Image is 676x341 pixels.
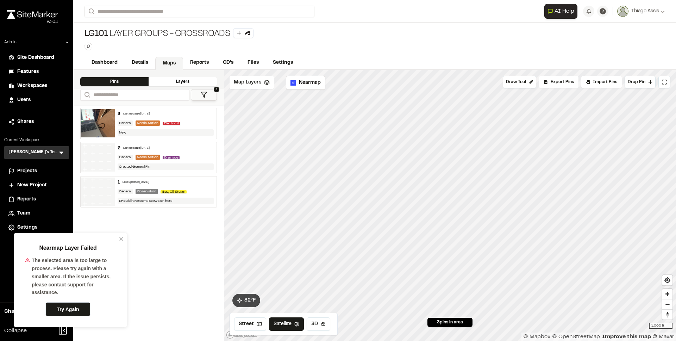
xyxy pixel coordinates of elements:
span: Export Pins [551,79,574,85]
div: 2 [118,145,120,151]
p: Current Workspace [4,137,69,143]
span: 82 ° F [244,297,256,304]
span: Settings [17,224,37,231]
span: AI Help [555,7,574,15]
button: Street [234,317,266,331]
a: Try Again [45,302,90,316]
div: 3 [118,111,120,117]
span: Projects [17,167,37,175]
span: 1 [214,87,219,92]
button: Edit Tags [84,43,92,50]
a: Mapbox [523,334,551,339]
div: Pins [80,77,149,86]
button: Open AI Assistant [544,4,577,19]
a: Shares [8,118,65,126]
span: Drainage [163,156,180,159]
div: Created General Pin [118,163,214,170]
div: 1,000 ft [649,323,672,329]
img: User [617,6,628,17]
a: Files [240,56,266,69]
a: Reports [8,196,65,203]
span: 3 pins in area [437,319,463,325]
img: Nearmap [290,80,296,86]
span: Drop Pin [628,79,645,85]
div: SHould have some scews on here [118,198,214,204]
div: General [118,120,133,126]
a: Projects [8,167,65,175]
div: General [118,155,133,160]
button: Zoom in [662,289,672,299]
a: Dashboard [84,56,125,69]
button: Find my location [662,275,672,285]
span: Team [17,210,30,217]
a: New Project [8,181,65,189]
a: Workspaces [8,82,65,90]
div: Layers [149,77,217,86]
a: Maps [155,57,183,70]
button: Satellite [269,317,304,331]
a: Maxar [652,334,674,339]
a: Site Dashboard [8,54,65,62]
span: Site Dashboard [17,54,54,62]
a: Settings [266,56,300,69]
button: Drop Pin [625,76,656,88]
div: Last updated [DATE] [123,180,149,185]
div: General [118,189,133,194]
div: 1 [118,179,120,186]
a: OpenStreetMap [552,334,600,339]
span: New Project [17,181,47,189]
a: Reports [183,56,216,69]
a: Team [8,210,65,217]
a: CD's [216,56,240,69]
a: Settings [8,224,65,231]
span: Electrical [163,122,180,125]
a: Users [8,96,65,104]
span: Shares [17,118,34,126]
div: Oh geez...please don't... [7,19,58,25]
div: Needs Action [136,120,160,126]
button: close [119,236,124,242]
button: Nearmap [286,76,325,90]
span: Gas, Oil, Steam [161,190,187,193]
div: Import Pins into your project [581,76,622,88]
p: Nearmap Layer Failed [39,244,96,252]
h3: [PERSON_NAME]'s Test [8,149,58,156]
span: Workspaces [17,82,47,90]
button: 1 [191,89,217,101]
img: file [81,109,115,137]
span: Map Layers [234,79,261,86]
a: Features [8,68,65,76]
span: Reports [17,196,36,203]
span: Reset bearing to north [662,310,672,320]
div: No pins available to export [539,76,578,88]
button: Thiago Assis [617,6,665,17]
div: Layer Groups - Crossroads [84,28,254,40]
button: 3D [307,317,330,331]
div: Needs Action [136,155,160,160]
button: Reset bearing to north [662,309,672,320]
span: Nearmap [299,79,321,87]
button: Zoom out [662,299,672,309]
div: New [118,129,214,136]
img: rebrand.png [7,10,58,19]
p: Admin [4,39,17,45]
div: Observation [136,189,158,194]
span: Collapse [4,327,27,335]
span: Thiago Assis [631,7,659,15]
span: Draw Tool [506,79,526,85]
span: LG101 [84,29,108,40]
a: Details [125,56,155,69]
span: Share Workspace [4,307,51,316]
a: Mapbox logo [226,331,257,339]
span: Import Pins [593,79,617,85]
div: Last updated [DATE] [123,146,150,150]
div: Open AI Assistant [544,4,580,19]
img: banner-white.png [81,143,115,172]
span: Features [17,68,39,76]
button: Search [80,89,93,101]
button: Search [84,6,97,17]
span: Users [17,96,31,104]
